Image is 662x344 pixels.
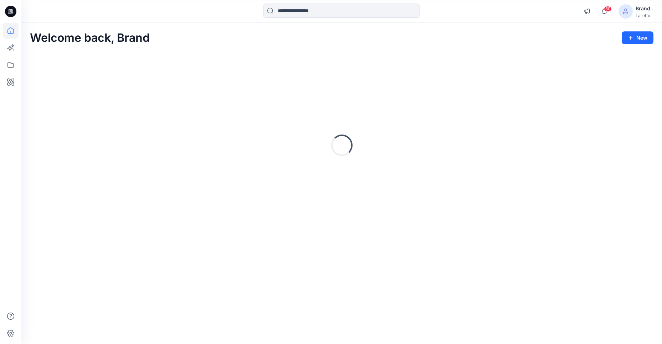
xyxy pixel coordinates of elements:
h2: Welcome back, Brand [30,31,150,45]
div: Laretto [636,13,653,18]
div: Brand . [636,4,653,13]
span: 50 [604,6,612,12]
button: New [622,31,653,44]
svg: avatar [623,9,628,14]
